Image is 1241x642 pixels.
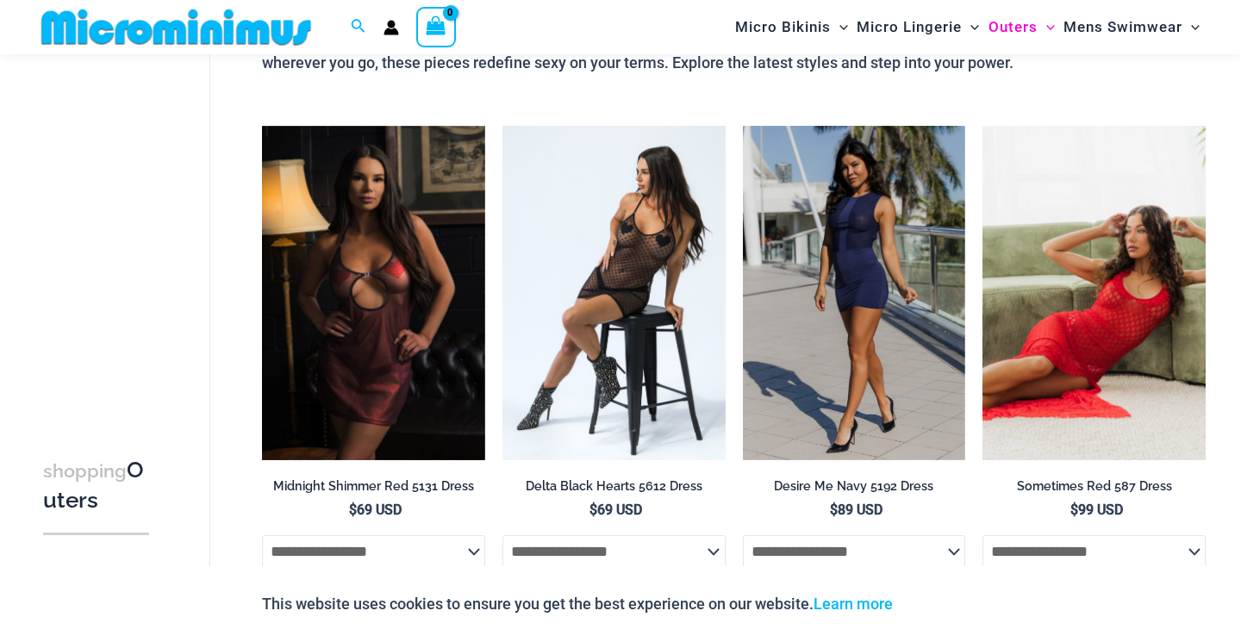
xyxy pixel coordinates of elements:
[384,20,399,35] a: Account icon link
[262,126,485,460] img: Midnight Shimmer Red 5131 Dress 03v3
[351,16,366,38] a: Search icon link
[731,5,852,49] a: Micro BikinisMenu ToggleMenu Toggle
[262,478,485,495] h2: Midnight Shimmer Red 5131 Dress
[735,5,831,49] span: Micro Bikinis
[982,478,1206,501] a: Sometimes Red 587 Dress
[1063,5,1182,49] span: Mens Swimwear
[43,58,198,402] iframe: TrustedSite Certified
[984,5,1059,49] a: OutersMenu ToggleMenu Toggle
[743,126,966,460] img: Desire Me Navy 5192 Dress 11
[1070,502,1078,518] span: $
[589,502,642,518] bdi: 69 USD
[857,5,962,49] span: Micro Lingerie
[1070,502,1123,518] bdi: 99 USD
[349,502,357,518] span: $
[830,502,882,518] bdi: 89 USD
[830,502,838,518] span: $
[502,478,726,501] a: Delta Black Hearts 5612 Dress
[502,478,726,495] h2: Delta Black Hearts 5612 Dress
[728,3,1207,52] nav: Site Navigation
[906,583,979,625] button: Accept
[982,478,1206,495] h2: Sometimes Red 587 Dress
[743,126,966,460] a: Desire Me Navy 5192 Dress 11Desire Me Navy 5192 Dress 09Desire Me Navy 5192 Dress 09
[349,502,402,518] bdi: 69 USD
[416,7,456,47] a: View Shopping Cart, empty
[589,502,597,518] span: $
[962,5,979,49] span: Menu Toggle
[743,478,966,495] h2: Desire Me Navy 5192 Dress
[1182,5,1200,49] span: Menu Toggle
[262,478,485,501] a: Midnight Shimmer Red 5131 Dress
[43,456,149,515] h3: Outers
[852,5,983,49] a: Micro LingerieMenu ToggleMenu Toggle
[502,126,726,460] img: Delta Black Hearts 5612 Dress 05
[831,5,848,49] span: Menu Toggle
[814,595,893,613] a: Learn more
[982,126,1206,460] a: Sometimes Red 587 Dress 10Sometimes Red 587 Dress 09Sometimes Red 587 Dress 09
[262,591,893,617] p: This website uses cookies to ensure you get the best experience on our website.
[982,126,1206,460] img: Sometimes Red 587 Dress 09
[1059,5,1204,49] a: Mens SwimwearMenu ToggleMenu Toggle
[43,460,127,482] span: shopping
[262,126,485,460] a: Midnight Shimmer Red 5131 Dress 03v3Midnight Shimmer Red 5131 Dress 05Midnight Shimmer Red 5131 D...
[988,5,1038,49] span: Outers
[34,8,318,47] img: MM SHOP LOGO FLAT
[743,478,966,501] a: Desire Me Navy 5192 Dress
[502,126,726,460] a: Delta Black Hearts 5612 Dress 05Delta Black Hearts 5612 Dress 04Delta Black Hearts 5612 Dress 04
[1038,5,1055,49] span: Menu Toggle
